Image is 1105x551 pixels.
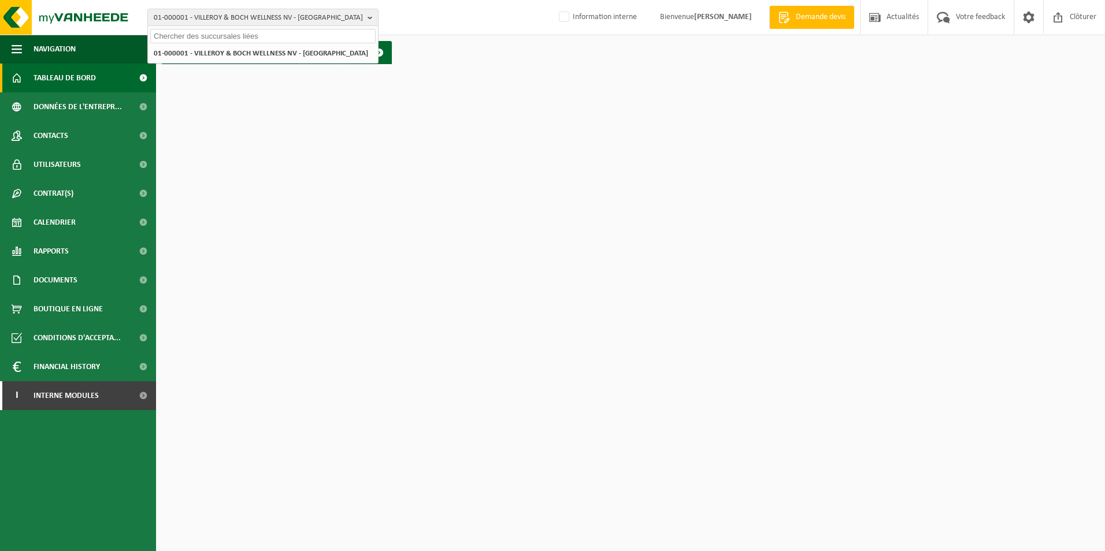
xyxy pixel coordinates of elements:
span: Rapports [34,237,69,266]
span: 01-000001 - VILLEROY & BOCH WELLNESS NV - [GEOGRAPHIC_DATA] [154,9,363,27]
button: 01-000001 - VILLEROY & BOCH WELLNESS NV - [GEOGRAPHIC_DATA] [147,9,379,26]
span: Boutique en ligne [34,295,103,323]
label: Information interne [557,9,637,26]
strong: 01-000001 - VILLEROY & BOCH WELLNESS NV - [GEOGRAPHIC_DATA] [154,50,368,57]
span: Contacts [34,121,68,150]
strong: [PERSON_NAME] [694,13,752,21]
span: Financial History [34,352,100,381]
span: Calendrier [34,208,76,237]
span: Documents [34,266,77,295]
span: Conditions d'accepta... [34,323,121,352]
span: Utilisateurs [34,150,81,179]
span: Interne modules [34,381,99,410]
span: I [12,381,22,410]
span: Tableau de bord [34,64,96,92]
span: Demande devis [793,12,848,23]
span: Navigation [34,35,76,64]
span: Contrat(s) [34,179,73,208]
span: Données de l'entrepr... [34,92,122,121]
a: Demande devis [769,6,854,29]
input: Chercher des succursales liées [150,29,376,43]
